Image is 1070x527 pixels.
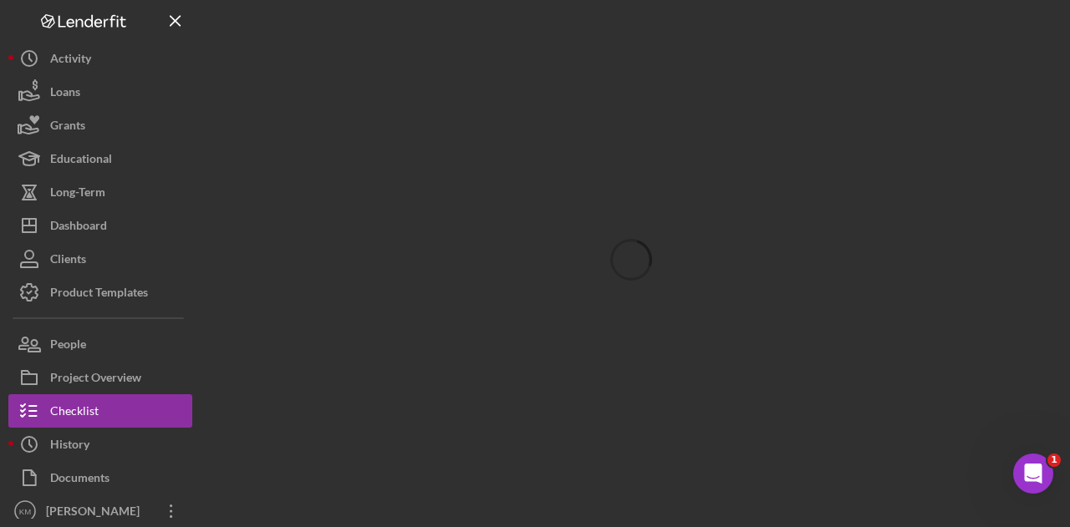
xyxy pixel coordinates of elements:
div: Activity [50,42,91,79]
button: Dashboard [8,209,192,242]
div: Long-Term [50,175,105,213]
div: Documents [50,461,110,499]
button: History [8,428,192,461]
div: Product Templates [50,276,148,313]
div: History [50,428,89,465]
div: Checklist [50,394,99,432]
button: Documents [8,461,192,494]
button: Grants [8,109,192,142]
button: Educational [8,142,192,175]
button: Checklist [8,394,192,428]
div: Grants [50,109,85,146]
button: Long-Term [8,175,192,209]
div: People [50,327,86,365]
div: Clients [50,242,86,280]
button: Activity [8,42,192,75]
button: Project Overview [8,361,192,394]
div: Dashboard [50,209,107,246]
button: People [8,327,192,361]
text: KM [19,507,31,516]
span: 1 [1047,454,1061,467]
button: Product Templates [8,276,192,309]
div: Educational [50,142,112,180]
div: Project Overview [50,361,141,398]
button: Loans [8,75,192,109]
iframe: Intercom live chat [1013,454,1053,494]
div: Loans [50,75,80,113]
button: Clients [8,242,192,276]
